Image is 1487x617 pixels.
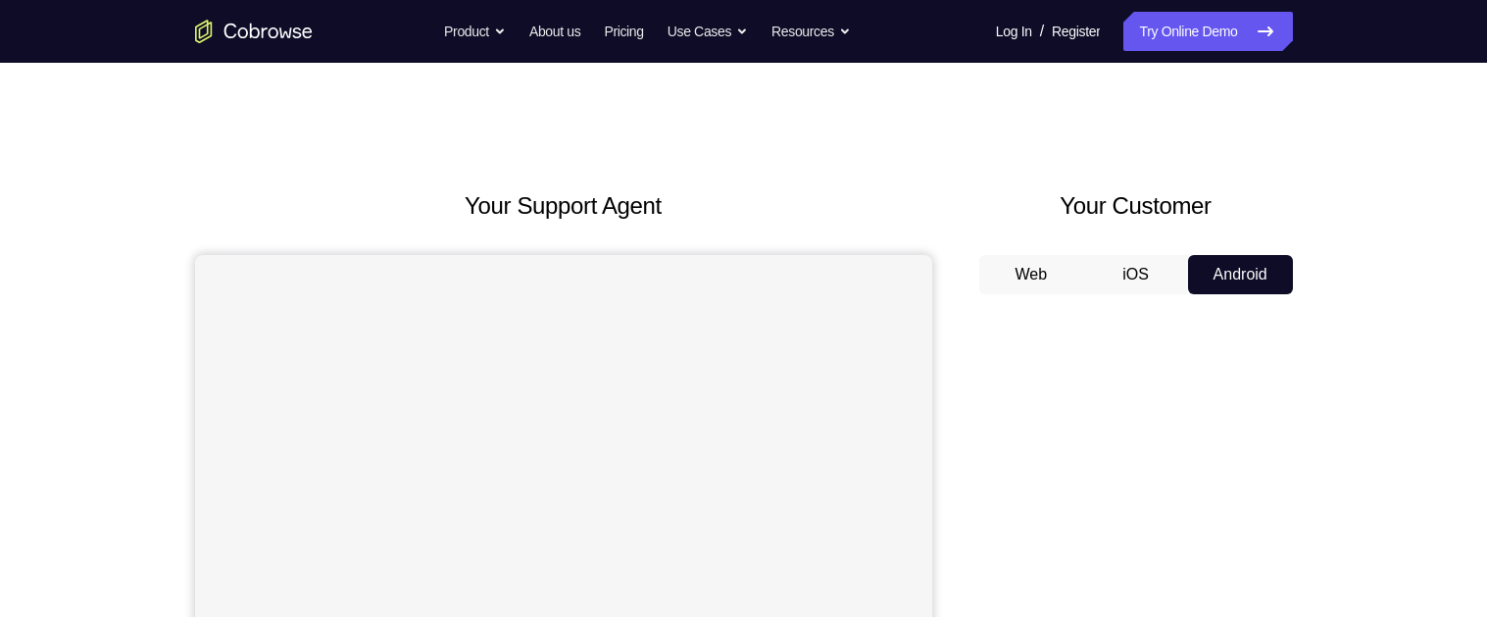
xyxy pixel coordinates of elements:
[529,12,580,51] a: About us
[1188,255,1293,294] button: Android
[1052,12,1100,51] a: Register
[996,12,1032,51] a: Log In
[668,12,748,51] button: Use Cases
[979,255,1084,294] button: Web
[1123,12,1292,51] a: Try Online Demo
[1040,20,1044,43] span: /
[444,12,506,51] button: Product
[195,20,313,43] a: Go to the home page
[771,12,851,51] button: Resources
[604,12,643,51] a: Pricing
[979,188,1293,224] h2: Your Customer
[1083,255,1188,294] button: iOS
[195,188,932,224] h2: Your Support Agent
